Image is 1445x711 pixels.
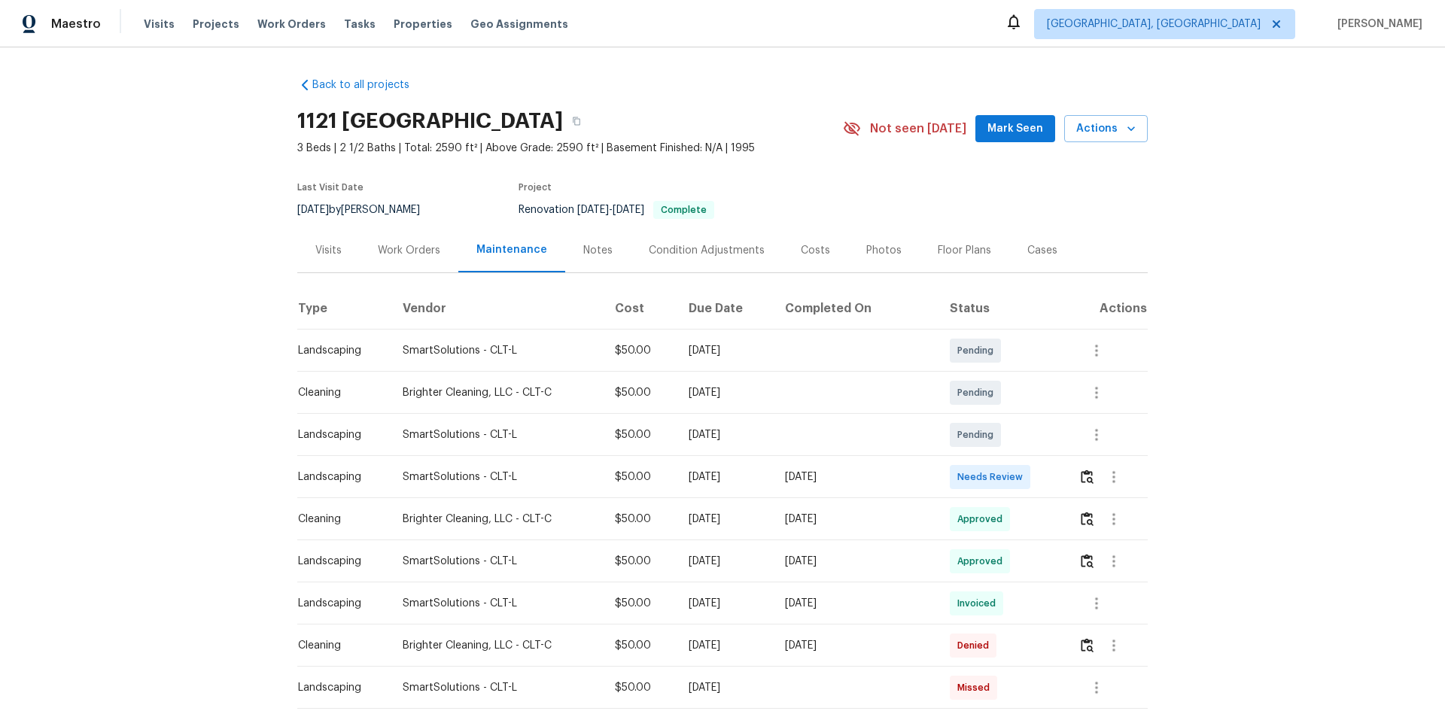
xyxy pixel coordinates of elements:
[957,427,999,442] span: Pending
[1066,287,1148,330] th: Actions
[315,243,342,258] div: Visits
[1078,627,1096,664] button: Review Icon
[785,596,926,611] div: [DATE]
[298,680,379,695] div: Landscaping
[615,554,665,569] div: $50.00
[957,512,1008,527] span: Approved
[297,77,442,93] a: Back to all projects
[403,680,591,695] div: SmartSolutions - CLT-L
[297,141,843,156] span: 3 Beds | 2 1/2 Baths | Total: 2590 ft² | Above Grade: 2590 ft² | Basement Finished: N/A | 1995
[1081,512,1094,526] img: Review Icon
[689,638,761,653] div: [DATE]
[297,183,364,192] span: Last Visit Date
[1076,120,1136,138] span: Actions
[785,554,926,569] div: [DATE]
[1078,501,1096,537] button: Review Icon
[1331,17,1422,32] span: [PERSON_NAME]
[938,287,1066,330] th: Status
[615,469,665,485] div: $50.00
[1081,638,1094,652] img: Review Icon
[615,385,665,400] div: $50.00
[1081,554,1094,568] img: Review Icon
[615,638,665,653] div: $50.00
[298,469,379,485] div: Landscaping
[298,385,379,400] div: Cleaning
[957,469,1029,485] span: Needs Review
[298,512,379,527] div: Cleaning
[1078,543,1096,579] button: Review Icon
[577,205,644,215] span: -
[649,243,765,258] div: Condition Adjustments
[615,680,665,695] div: $50.00
[297,205,329,215] span: [DATE]
[403,596,591,611] div: SmartSolutions - CLT-L
[391,287,603,330] th: Vendor
[866,243,902,258] div: Photos
[603,287,677,330] th: Cost
[344,19,376,29] span: Tasks
[938,243,991,258] div: Floor Plans
[689,343,761,358] div: [DATE]
[476,242,547,257] div: Maintenance
[519,183,552,192] span: Project
[298,427,379,442] div: Landscaping
[689,596,761,611] div: [DATE]
[689,427,761,442] div: [DATE]
[1047,17,1261,32] span: [GEOGRAPHIC_DATA], [GEOGRAPHIC_DATA]
[519,205,714,215] span: Renovation
[378,243,440,258] div: Work Orders
[785,512,926,527] div: [DATE]
[987,120,1043,138] span: Mark Seen
[870,121,966,136] span: Not seen [DATE]
[563,108,590,135] button: Copy Address
[257,17,326,32] span: Work Orders
[613,205,644,215] span: [DATE]
[957,385,999,400] span: Pending
[957,680,996,695] span: Missed
[785,638,926,653] div: [DATE]
[689,680,761,695] div: [DATE]
[298,554,379,569] div: Landscaping
[1027,243,1057,258] div: Cases
[773,287,938,330] th: Completed On
[689,469,761,485] div: [DATE]
[615,512,665,527] div: $50.00
[689,554,761,569] div: [DATE]
[957,638,995,653] span: Denied
[298,343,379,358] div: Landscaping
[583,243,613,258] div: Notes
[403,554,591,569] div: SmartSolutions - CLT-L
[403,385,591,400] div: Brighter Cleaning, LLC - CLT-C
[577,205,609,215] span: [DATE]
[394,17,452,32] span: Properties
[957,343,999,358] span: Pending
[403,469,591,485] div: SmartSolutions - CLT-L
[957,596,1002,611] span: Invoiced
[51,17,101,32] span: Maestro
[403,343,591,358] div: SmartSolutions - CLT-L
[193,17,239,32] span: Projects
[403,512,591,527] div: Brighter Cleaning, LLC - CLT-C
[655,205,713,214] span: Complete
[615,427,665,442] div: $50.00
[957,554,1008,569] span: Approved
[298,596,379,611] div: Landscaping
[689,512,761,527] div: [DATE]
[144,17,175,32] span: Visits
[403,638,591,653] div: Brighter Cleaning, LLC - CLT-C
[1064,115,1148,143] button: Actions
[1081,469,1094,484] img: Review Icon
[677,287,773,330] th: Due Date
[470,17,568,32] span: Geo Assignments
[298,638,379,653] div: Cleaning
[615,343,665,358] div: $50.00
[785,469,926,485] div: [DATE]
[801,243,830,258] div: Costs
[615,596,665,611] div: $50.00
[297,201,438,219] div: by [PERSON_NAME]
[297,114,563,129] h2: 1121 [GEOGRAPHIC_DATA]
[297,287,391,330] th: Type
[975,115,1055,143] button: Mark Seen
[689,385,761,400] div: [DATE]
[403,427,591,442] div: SmartSolutions - CLT-L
